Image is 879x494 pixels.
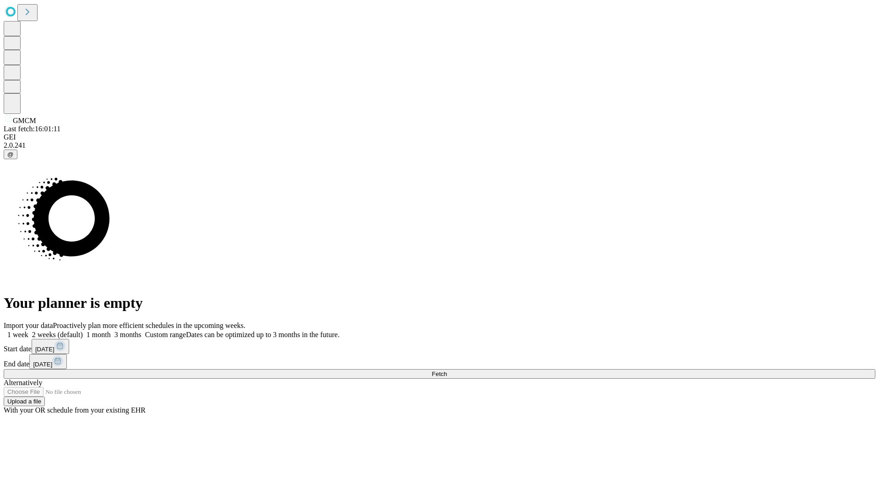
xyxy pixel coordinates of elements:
[4,354,875,369] div: End date
[4,339,875,354] div: Start date
[35,346,54,353] span: [DATE]
[186,331,339,338] span: Dates can be optimized up to 3 months in the future.
[432,370,447,377] span: Fetch
[32,339,69,354] button: [DATE]
[4,141,875,150] div: 2.0.241
[7,331,28,338] span: 1 week
[4,379,42,387] span: Alternatively
[4,133,875,141] div: GEI
[4,406,146,414] span: With your OR schedule from your existing EHR
[32,331,83,338] span: 2 weeks (default)
[4,295,875,311] h1: Your planner is empty
[4,322,53,329] span: Import your data
[53,322,245,329] span: Proactively plan more efficient schedules in the upcoming weeks.
[4,397,45,406] button: Upload a file
[7,151,14,158] span: @
[4,369,875,379] button: Fetch
[4,150,17,159] button: @
[13,117,36,124] span: GMCM
[114,331,141,338] span: 3 months
[4,125,60,133] span: Last fetch: 16:01:11
[87,331,111,338] span: 1 month
[145,331,186,338] span: Custom range
[29,354,67,369] button: [DATE]
[33,361,52,368] span: [DATE]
